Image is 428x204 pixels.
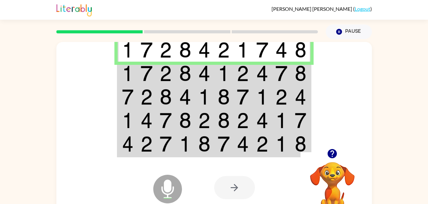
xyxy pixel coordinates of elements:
[122,65,134,81] img: 1
[141,42,153,58] img: 7
[122,136,134,152] img: 4
[256,136,268,152] img: 2
[275,65,287,81] img: 7
[295,112,306,128] img: 7
[141,65,153,81] img: 7
[272,6,372,12] div: ( )
[218,136,230,152] img: 7
[122,112,134,128] img: 1
[179,112,191,128] img: 8
[237,89,249,105] img: 7
[237,42,249,58] img: 1
[256,42,268,58] img: 7
[218,112,230,128] img: 8
[179,89,191,105] img: 4
[218,42,230,58] img: 2
[198,136,210,152] img: 8
[160,112,172,128] img: 7
[355,6,370,12] a: Logout
[122,42,134,58] img: 1
[141,112,153,128] img: 4
[141,89,153,105] img: 2
[256,112,268,128] img: 4
[198,89,210,105] img: 1
[295,136,306,152] img: 8
[295,89,306,105] img: 4
[141,136,153,152] img: 2
[198,42,210,58] img: 4
[218,65,230,81] img: 1
[122,89,134,105] img: 7
[218,89,230,105] img: 8
[326,24,372,39] button: Pause
[275,136,287,152] img: 1
[237,112,249,128] img: 2
[295,65,306,81] img: 8
[160,136,172,152] img: 7
[160,89,172,105] img: 8
[272,6,353,12] span: [PERSON_NAME] [PERSON_NAME]
[179,42,191,58] img: 8
[237,65,249,81] img: 2
[56,3,92,17] img: Literably
[179,65,191,81] img: 8
[160,42,172,58] img: 2
[198,112,210,128] img: 2
[275,42,287,58] img: 4
[275,112,287,128] img: 1
[295,42,306,58] img: 8
[237,136,249,152] img: 4
[275,89,287,105] img: 2
[198,65,210,81] img: 4
[160,65,172,81] img: 2
[256,89,268,105] img: 1
[179,136,191,152] img: 1
[256,65,268,81] img: 4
